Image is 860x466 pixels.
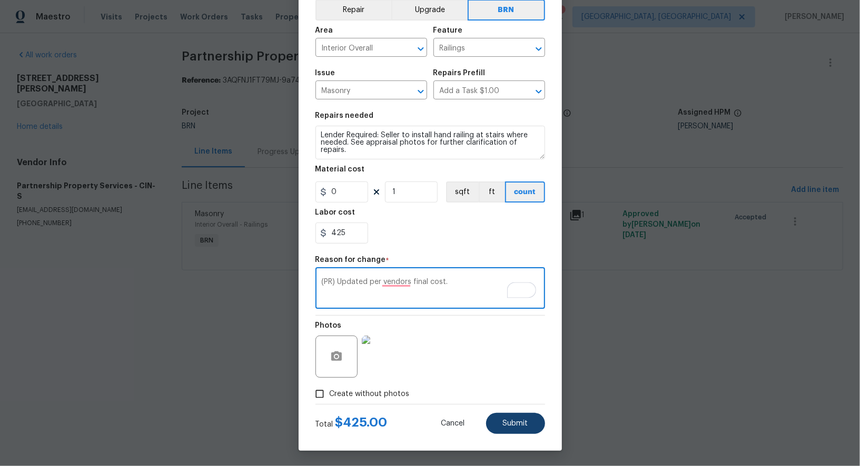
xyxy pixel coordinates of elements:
[486,413,545,434] button: Submit
[413,84,428,99] button: Open
[315,69,335,77] h5: Issue
[315,126,545,159] textarea: Lender Required: Seller to install hand railing at stairs where needed. See appraisal photos for ...
[335,416,388,429] span: $ 425.00
[424,413,482,434] button: Cancel
[315,322,342,329] h5: Photos
[505,181,545,202] button: count
[531,84,546,99] button: Open
[315,417,388,430] div: Total
[531,42,546,56] button: Open
[503,420,528,428] span: Submit
[413,42,428,56] button: Open
[446,181,479,202] button: sqft
[315,27,333,34] h5: Area
[315,209,355,216] h5: Labor cost
[315,166,365,173] h5: Material cost
[433,69,486,77] h5: Repairs Prefill
[433,27,463,34] h5: Feature
[315,112,374,119] h5: Repairs needed
[441,420,465,428] span: Cancel
[322,278,539,300] textarea: To enrich screen reader interactions, please activate Accessibility in Grammarly extension settings
[330,389,410,400] span: Create without photos
[315,256,386,264] h5: Reason for change
[479,181,505,202] button: ft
